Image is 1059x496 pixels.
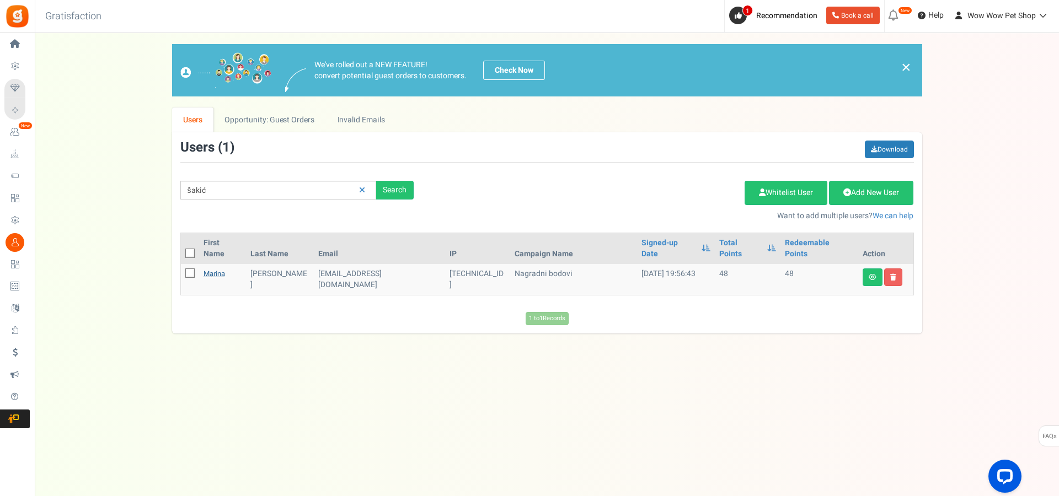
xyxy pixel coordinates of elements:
[172,107,214,132] a: Users
[829,181,913,205] a: Add New User
[246,233,314,264] th: Last Name
[785,238,854,260] a: Redeemable Points
[314,60,467,82] p: We've rolled out a NEW FEATURE! convert potential guest orders to customers.
[742,5,753,16] span: 1
[430,211,914,222] p: Want to add multiple users?
[376,181,414,200] div: Search
[780,264,858,295] td: 48
[445,264,510,295] td: [TECHNICAL_ID]
[510,233,637,264] th: Campaign Name
[869,274,876,281] i: View details
[926,10,944,21] span: Help
[213,107,325,132] a: Opportunity: Guest Orders
[204,268,225,279] a: Marina
[222,138,230,157] span: 1
[641,238,696,260] a: Signed-up Date
[354,181,371,200] a: Reset
[745,181,827,205] a: Whitelist User
[33,6,114,28] h3: Gratisfaction
[18,122,33,130] em: New
[858,233,913,264] th: Action
[637,264,715,295] td: [DATE] 19:56:43
[719,238,762,260] a: Total Points
[285,68,306,92] img: images
[510,264,637,295] td: Nagradni bodovi
[826,7,880,24] a: Book a call
[890,274,896,281] i: Delete user
[483,61,545,80] a: Check Now
[314,264,445,295] td: [EMAIL_ADDRESS][DOMAIN_NAME]
[5,4,30,29] img: Gratisfaction
[180,141,234,155] h3: Users ( )
[445,233,510,264] th: IP
[898,7,912,14] em: New
[901,61,911,74] a: ×
[756,10,817,21] span: Recommendation
[715,264,780,295] td: 48
[314,233,445,264] th: Email
[967,10,1036,21] span: Wow Wow Pet Shop
[199,233,247,264] th: First Name
[865,141,914,158] a: Download
[913,7,948,24] a: Help
[1042,426,1057,447] span: FAQs
[246,264,314,295] td: [PERSON_NAME]
[180,52,271,88] img: images
[180,181,376,200] input: Search by email or name
[4,123,30,142] a: New
[873,210,913,222] a: We can help
[729,7,822,24] a: 1 Recommendation
[326,107,396,132] a: Invalid Emails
